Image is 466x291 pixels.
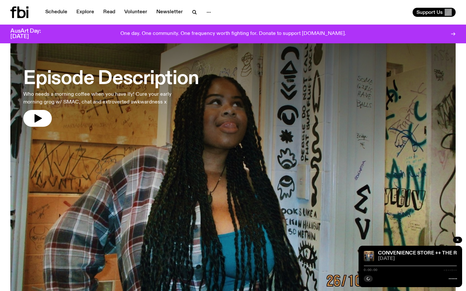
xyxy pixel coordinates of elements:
[152,8,187,17] a: Newsletter
[413,8,456,17] button: Support Us
[41,8,71,17] a: Schedule
[23,70,199,88] h3: Episode Description
[23,63,199,127] a: Episode DescriptionWho needs a morning coffee when you have Ify! Cure your early morning grog w/ ...
[120,31,346,37] p: One day. One community. One frequency worth fighting for. Donate to support [DOMAIN_NAME].
[120,8,151,17] a: Volunteer
[23,91,189,106] p: Who needs a morning coffee when you have Ify! Cure your early morning grog w/ SMAC, chat and extr...
[364,268,377,272] span: 0:00:00
[416,9,443,15] span: Support Us
[443,268,457,272] span: -:--:--
[378,256,457,261] span: [DATE]
[99,8,119,17] a: Read
[10,28,52,39] h3: AusArt Day: [DATE]
[72,8,98,17] a: Explore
